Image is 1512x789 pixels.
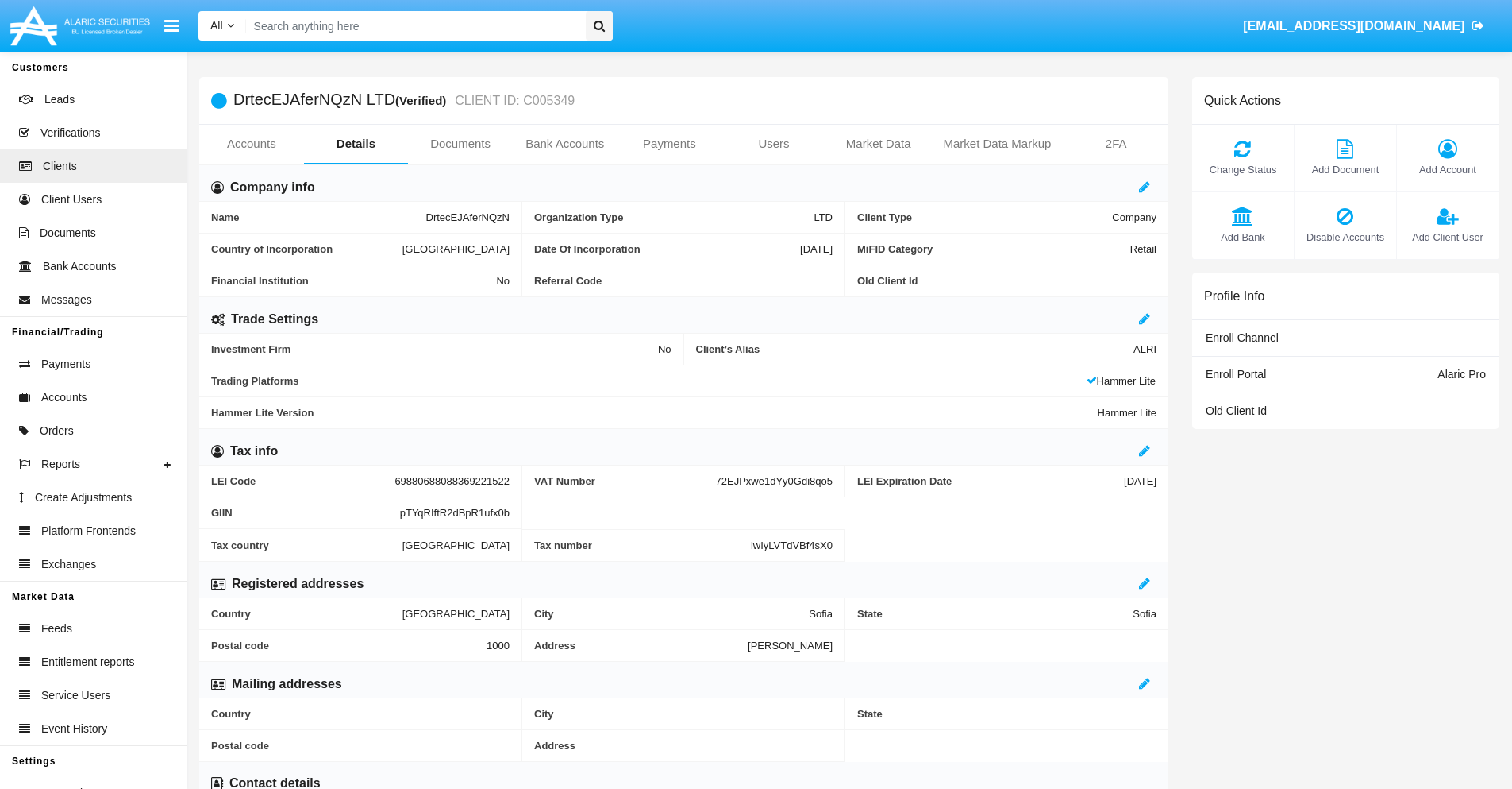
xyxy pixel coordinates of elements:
img: Logo image [8,2,152,49]
span: GIIN [211,507,400,519]
span: Bank Accounts [43,258,117,275]
span: Accounts [41,389,87,406]
h6: Company info [230,179,315,196]
span: Change Status [1200,162,1286,177]
span: Country [211,608,402,620]
a: Bank Accounts [513,125,617,163]
span: Hammer Lite [1087,375,1156,387]
span: 69880688088369221522 [394,475,510,487]
span: Enroll Portal [1206,368,1266,381]
span: Financial Institution [211,275,496,287]
span: Documents [40,225,96,242]
span: Messages [41,292,92,308]
span: No [496,275,510,287]
span: Trading Platforms [211,375,1087,387]
span: Verifications [40,125,100,141]
h6: Mailing addresses [232,675,342,693]
span: Referral Code [534,275,833,287]
a: [EMAIL_ADDRESS][DOMAIN_NAME] [1236,4,1492,48]
h6: Trade Settings [231,311,318,328]
span: Payments [41,356,90,373]
span: Platform Frontends [41,523,136,540]
span: Country [211,708,510,720]
span: Create Adjustments [35,489,132,506]
span: Entitlement reports [41,654,135,671]
h6: Profile Info [1204,288,1264,304]
span: Client Users [41,191,102,208]
span: Feeds [41,621,72,637]
span: Sofia [809,608,833,620]
span: Tax country [211,539,402,551]
span: Tax number [534,540,751,551]
span: ALRI [1133,343,1156,355]
a: Payments [617,125,722,163]
span: [GEOGRAPHIC_DATA] [402,539,510,551]
span: iwIyLVTdVBf4sX0 [751,540,833,551]
span: Address [534,640,748,652]
span: All [210,19,223,32]
span: Investment Firm [211,343,658,355]
span: VAT Number [534,475,716,487]
span: Add Client User [1405,230,1491,245]
span: [GEOGRAPHIC_DATA] [402,243,510,255]
span: LEI Expiration Date [857,475,1124,487]
span: Retail [1130,243,1156,255]
span: Client’s Alias [696,343,1134,355]
span: Name [211,211,426,223]
h6: Quick Actions [1204,93,1281,108]
span: Client Type [857,211,1112,223]
span: LEI Code [211,475,394,487]
span: Old Client Id [857,275,1156,287]
span: Reports [41,456,80,473]
span: [EMAIL_ADDRESS][DOMAIN_NAME] [1243,19,1464,33]
a: Users [721,125,826,163]
span: State [857,708,1156,720]
span: pTYqRIftR2dBpR1ufx0b [400,507,510,519]
span: Exchanges [41,556,96,573]
span: City [534,608,809,620]
span: No [658,343,671,355]
span: City [534,708,833,720]
span: Address [534,740,833,752]
span: 72EJPxwe1dYy0Gdi8qo5 [716,475,833,487]
input: Search [246,11,580,41]
span: Leads [44,91,75,108]
span: Add Document [1302,162,1388,177]
h6: Registered addresses [232,575,364,593]
span: LTD [814,211,833,223]
span: [PERSON_NAME] [748,640,833,652]
span: Country of Incorporation [211,243,402,255]
div: (Verified) [395,91,451,110]
h6: Tax info [230,443,278,460]
span: Postal code [211,640,487,652]
span: Orders [40,423,74,439]
h5: DrtecEJAferNQzN LTD [233,91,575,110]
span: Alaric Pro [1437,368,1486,381]
a: Details [304,125,409,163]
span: Company [1112,211,1156,223]
span: Clients [43,158,77,175]
small: CLIENT ID: C005349 [451,95,575,107]
a: 2FA [1064,125,1168,163]
span: 1000 [487,640,510,652]
span: [DATE] [800,243,833,255]
span: Date Of Incorporation [534,243,800,255]
span: Old Client Id [1206,404,1267,417]
a: Market Data Markup [930,125,1064,163]
span: [DATE] [1124,475,1156,487]
span: Add Bank [1200,230,1286,245]
span: [GEOGRAPHIC_DATA] [402,608,510,620]
a: Accounts [199,125,304,163]
a: Market Data [826,125,931,163]
span: Service Users [41,687,110,704]
span: State [857,608,1133,620]
span: Disable Accounts [1302,230,1388,245]
span: Hammer Lite Version [211,407,1098,419]
span: Postal code [211,740,510,752]
span: Add Account [1405,162,1491,177]
span: DrtecEJAferNQzN [426,211,510,223]
a: Documents [408,125,513,163]
a: All [198,17,246,34]
span: MiFID Category [857,243,1130,255]
span: Organization Type [534,211,814,223]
